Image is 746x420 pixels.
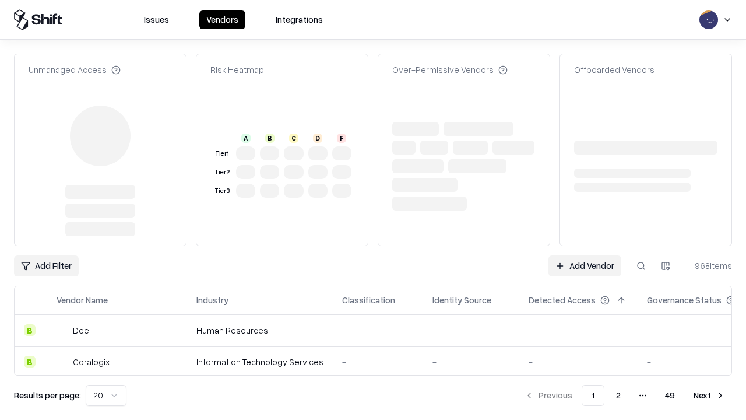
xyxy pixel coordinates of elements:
button: Vendors [199,10,245,29]
img: Coralogix [57,356,68,367]
div: B [265,134,275,143]
div: B [24,324,36,336]
div: Detected Access [529,294,596,306]
div: Tier 2 [213,167,231,177]
img: Deel [57,324,68,336]
div: F [337,134,346,143]
div: Classification [342,294,395,306]
div: Identity Source [432,294,491,306]
div: Information Technology Services [196,356,323,368]
div: Governance Status [647,294,722,306]
div: 968 items [685,260,732,272]
div: B [24,356,36,367]
button: 2 [607,385,630,406]
div: Risk Heatmap [210,64,264,76]
a: Add Vendor [548,256,621,276]
button: Integrations [269,10,330,29]
div: - [529,324,628,337]
div: D [313,134,322,143]
div: Vendor Name [57,294,108,306]
div: Coralogix [73,356,110,368]
p: Results per page: [14,389,81,401]
button: Issues [137,10,176,29]
div: Offboarded Vendors [574,64,654,76]
nav: pagination [518,385,732,406]
div: Unmanaged Access [29,64,121,76]
div: Tier 1 [213,149,231,159]
div: A [241,134,251,143]
button: Add Filter [14,256,79,276]
div: Over-Permissive Vendors [392,64,508,76]
div: Tier 3 [213,186,231,196]
button: 49 [656,385,684,406]
div: Human Resources [196,324,323,337]
div: Industry [196,294,228,306]
button: Next [687,385,732,406]
div: - [342,324,414,337]
div: - [342,356,414,368]
div: - [529,356,628,368]
div: - [432,356,510,368]
div: C [289,134,298,143]
button: 1 [582,385,604,406]
div: Deel [73,324,91,337]
div: - [432,324,510,337]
